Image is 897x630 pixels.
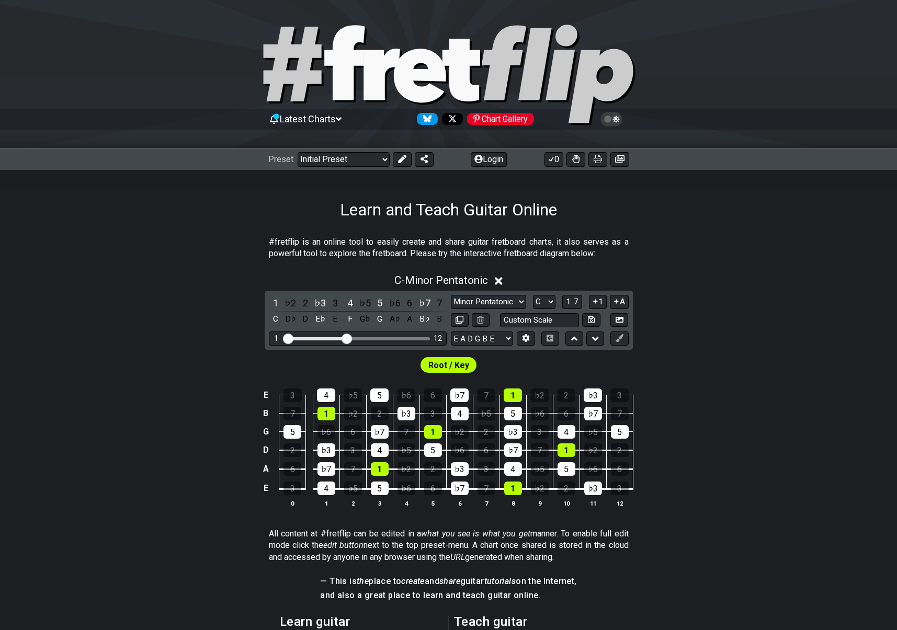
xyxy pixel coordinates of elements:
[610,313,628,327] button: Create Image
[401,576,424,586] em: create
[328,312,342,326] div: toggle pitch class
[473,498,499,509] th: 7
[531,407,549,420] div: ♭6
[259,386,272,405] td: E
[566,152,585,167] button: Toggle Dexterity for all fretkits
[499,498,526,509] th: 8
[478,462,495,476] div: 3
[558,462,575,476] div: 5
[478,482,495,495] div: 7
[283,462,301,476] div: 6
[424,462,442,476] div: 2
[393,498,419,509] th: 4
[394,274,488,287] span: C - Minor Pentatonic
[274,334,278,343] div: 1
[610,152,629,167] button: Create image
[370,388,389,402] div: 5
[339,498,366,509] th: 2
[451,331,513,346] select: Tuning
[558,425,575,439] div: 4
[451,462,469,476] div: ♭3
[283,482,301,495] div: 3
[358,296,372,310] div: toggle scale degree
[344,388,362,402] div: ♭5
[299,296,312,310] div: toggle scale degree
[589,295,607,309] button: 1
[283,407,301,420] div: 7
[610,331,628,346] button: First click edit preset to enable marker editing
[584,425,602,439] div: ♭5
[433,296,446,310] div: toggle scale degree
[611,425,629,439] div: 5
[504,443,522,457] div: ♭7
[451,443,469,457] div: ♭6
[439,576,460,586] em: share
[478,443,495,457] div: 6
[451,425,469,439] div: ♭2
[403,312,416,326] div: toggle pitch class
[504,482,522,495] div: 1
[343,296,357,310] div: toggle scale degree
[424,443,442,457] div: 5
[526,498,553,509] th: 9
[398,425,415,439] div: 7
[478,407,495,420] div: ♭5
[606,114,618,124] span: Toggle light / dark theme
[558,482,575,495] div: 2
[298,152,390,167] select: Preset
[484,576,516,586] em: tutorials
[588,152,607,167] button: Print
[259,404,272,422] td: B
[283,425,301,439] div: 5
[557,388,575,402] div: 2
[373,312,387,326] div: toggle pitch class
[280,113,336,124] span: Latest Charts
[584,407,602,420] div: ♭7
[283,312,297,326] div: toggle pitch class
[504,462,522,476] div: 4
[371,425,389,439] div: ♭7
[317,407,335,420] div: 1
[371,482,389,495] div: 5
[413,113,438,125] a: Follow #fretflip at Bluesky
[317,388,335,402] div: 4
[478,425,495,439] div: 2
[611,407,629,420] div: 7
[313,312,327,326] div: toggle pitch class
[269,296,282,310] div: toggle scale degree
[317,462,335,476] div: ♭7
[317,443,335,457] div: ♭3
[611,482,629,495] div: 3
[398,407,415,420] div: ♭3
[340,200,557,220] h1: Learn and Teach Guitar Online
[418,312,432,326] div: toggle pitch class
[446,498,473,509] th: 6
[586,331,604,346] button: Move down
[344,443,362,457] div: 3
[418,296,432,310] div: toggle scale degree
[317,425,335,439] div: ♭6
[531,462,549,476] div: ♭5
[397,388,415,402] div: ♭6
[419,498,446,509] th: 5
[541,331,559,346] button: Toggle horizontal chord view
[451,407,469,420] div: 4
[371,462,389,476] div: 1
[451,295,526,309] select: Scale
[371,443,389,457] div: 4
[531,425,549,439] div: 3
[323,540,364,550] em: edit button
[313,296,327,310] div: toggle scale degree
[553,498,580,509] th: 10
[517,331,535,346] button: Edit Tuning
[424,407,442,420] div: 3
[344,482,362,495] div: ♭5
[533,295,555,309] select: Tonic/Root
[566,297,578,306] span: 1..7
[544,152,563,167] button: 0
[259,422,272,441] td: G
[279,498,306,509] th: 0
[366,498,393,509] th: 3
[358,312,372,326] div: toggle pitch class
[424,425,442,439] div: 1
